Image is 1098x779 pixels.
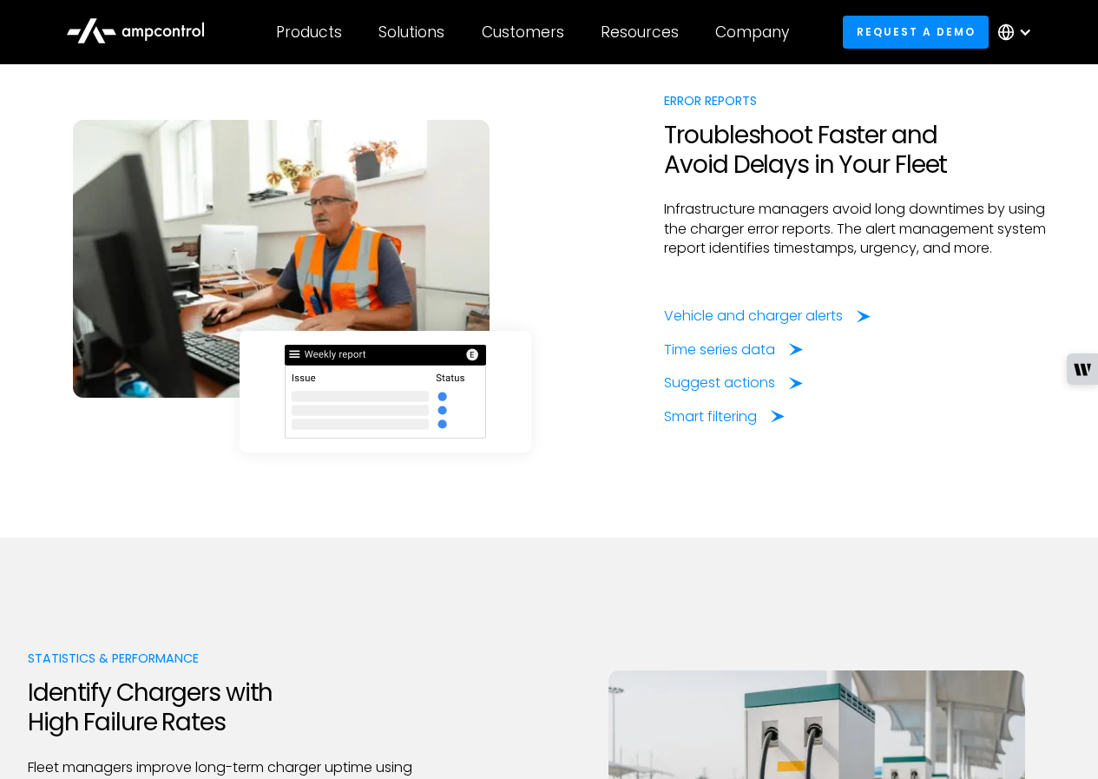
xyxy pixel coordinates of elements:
div: Solutions [378,23,444,42]
img: Ampcontrol Error Reports for EV monitoring [73,120,490,398]
p: Infrastructure managers avoid long downtimes by using the charger error reports. The alert manage... [664,200,1070,258]
h2: Troubleshoot Faster and Avoid Delays in Your Fleet [664,121,1070,179]
div: Time series data [664,340,775,360]
div: Resources [601,23,679,42]
a: Request a demo [843,16,989,48]
div: Company [715,23,789,42]
div: Error Reports [664,91,1070,110]
div: Statistics & Performance [28,649,434,668]
div: Products [276,23,342,42]
a: Time series data [664,340,803,360]
a: Suggest actions [664,373,803,393]
div: Suggest actions [664,373,775,393]
div: Vehicle and charger alerts [664,307,843,326]
div: Customers [482,23,564,42]
h2: Identify Chargers with High Failure Rates [28,678,434,736]
a: Vehicle and charger alerts [664,307,871,326]
a: Smart filtering [664,407,785,426]
div: Smart filtering [664,407,757,426]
